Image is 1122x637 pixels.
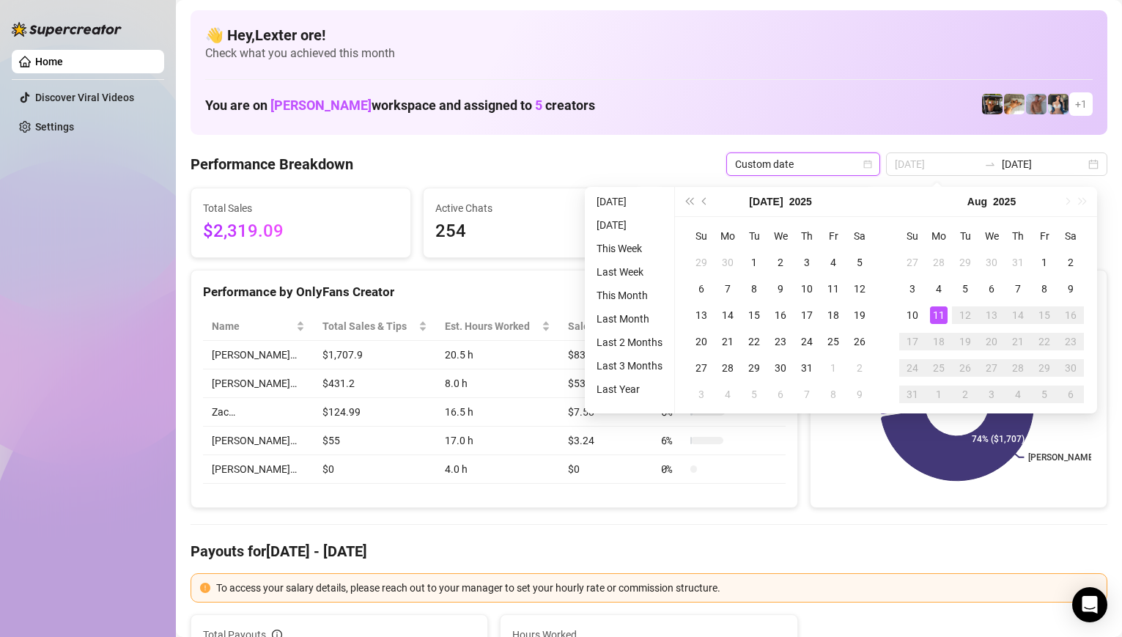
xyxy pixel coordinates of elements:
a: Home [35,56,63,67]
div: 1 [745,254,763,271]
td: 2025-07-06 [688,276,715,302]
div: 16 [772,306,789,324]
td: 2025-08-03 [899,276,926,302]
td: 2025-08-25 [926,355,952,381]
div: 28 [930,254,948,271]
input: End date [1002,156,1085,172]
span: [PERSON_NAME] [270,97,372,113]
div: 21 [1009,333,1027,350]
div: 27 [904,254,921,271]
li: [DATE] [591,193,668,210]
div: 24 [798,333,816,350]
td: 2025-08-01 [1031,249,1058,276]
td: 2025-09-06 [1058,381,1084,408]
td: [PERSON_NAME]… [203,427,314,455]
td: 2025-07-24 [794,328,820,355]
td: 2025-07-09 [767,276,794,302]
th: Name [203,312,314,341]
td: 2025-07-02 [767,249,794,276]
h4: Performance Breakdown [191,154,353,174]
th: Th [794,223,820,249]
td: 2025-08-07 [794,381,820,408]
div: 19 [851,306,868,324]
div: 3 [983,386,1000,403]
div: 4 [719,386,737,403]
td: $124.99 [314,398,436,427]
li: Last Month [591,310,668,328]
td: 2025-07-19 [846,302,873,328]
img: logo-BBDzfeDw.svg [12,22,122,37]
span: 5 [535,97,542,113]
div: 5 [1036,386,1053,403]
li: This Month [591,287,668,304]
td: 2025-07-15 [741,302,767,328]
td: 2025-07-31 [1005,249,1031,276]
div: Est. Hours Worked [445,318,539,334]
td: [PERSON_NAME]… [203,455,314,484]
td: 2025-08-24 [899,355,926,381]
td: 2025-08-16 [1058,302,1084,328]
td: 2025-09-04 [1005,381,1031,408]
td: 2025-07-30 [978,249,1005,276]
li: This Week [591,240,668,257]
div: 21 [719,333,737,350]
td: 2025-08-05 [952,276,978,302]
div: 29 [693,254,710,271]
div: 30 [719,254,737,271]
td: 2025-09-05 [1031,381,1058,408]
div: 2 [956,386,974,403]
td: 2025-08-02 [846,355,873,381]
td: 2025-08-01 [820,355,846,381]
div: 17 [904,333,921,350]
div: 15 [1036,306,1053,324]
div: 27 [693,359,710,377]
div: 8 [745,280,763,298]
div: 13 [983,306,1000,324]
th: Su [899,223,926,249]
div: 20 [983,333,1000,350]
span: Name [212,318,293,334]
div: 8 [1036,280,1053,298]
div: 6 [983,280,1000,298]
a: Settings [35,121,74,133]
td: 2025-08-06 [978,276,1005,302]
th: Total Sales & Tips [314,312,436,341]
span: Active Chats [435,200,631,216]
td: 2025-08-05 [741,381,767,408]
img: Katy [1048,94,1069,114]
td: 2025-08-21 [1005,328,1031,355]
li: [DATE] [591,216,668,234]
span: exclamation-circle [200,583,210,593]
td: 2025-07-03 [794,249,820,276]
h4: 👋 Hey, Lexter ore ! [205,25,1093,45]
span: to [984,158,996,170]
span: Sales / Hour [568,318,632,334]
th: Fr [820,223,846,249]
button: Choose a year [789,187,812,216]
th: Su [688,223,715,249]
span: 254 [435,218,631,246]
div: 16 [1062,306,1079,324]
div: 1 [930,386,948,403]
div: 7 [798,386,816,403]
td: $0 [314,455,436,484]
div: 31 [1009,254,1027,271]
div: 31 [798,359,816,377]
td: $83.31 [559,341,652,369]
td: 2025-07-28 [926,249,952,276]
div: 3 [798,254,816,271]
div: 20 [693,333,710,350]
div: Performance by OnlyFans Creator [203,282,786,302]
a: Discover Viral Videos [35,92,134,103]
button: Choose a month [749,187,783,216]
td: $55 [314,427,436,455]
td: 2025-07-13 [688,302,715,328]
th: Mo [926,223,952,249]
div: 4 [824,254,842,271]
td: [PERSON_NAME]… [203,341,314,369]
td: 2025-08-18 [926,328,952,355]
td: $1,707.9 [314,341,436,369]
td: 2025-08-17 [899,328,926,355]
div: 27 [983,359,1000,377]
td: 2025-08-08 [820,381,846,408]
